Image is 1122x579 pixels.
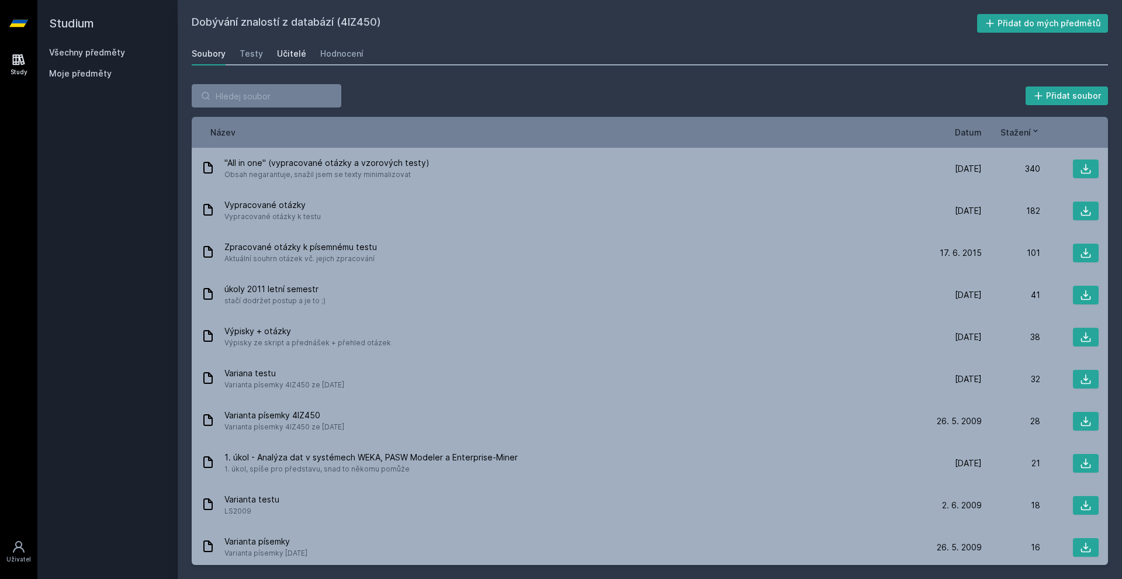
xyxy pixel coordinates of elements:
div: Testy [240,48,263,60]
span: Varianta písemky 4IZ450 [224,410,344,421]
span: Aktuální souhrn otázek vč. jejich zpracování [224,253,377,265]
button: Stažení [1000,126,1040,138]
span: "All in one" (vypracované otázky a vzorových testy) [224,157,430,169]
a: Soubory [192,42,226,65]
input: Hledej soubor [192,84,341,108]
a: Všechny předměty [49,47,125,57]
div: 32 [982,373,1040,385]
div: Učitelé [277,48,306,60]
span: [DATE] [955,205,982,217]
span: Varianta písemky [224,536,307,547]
span: Moje předměty [49,68,112,79]
span: Obsah negarantuje, snažil jsem se texty minimalizovat [224,169,430,181]
div: Soubory [192,48,226,60]
span: Stažení [1000,126,1031,138]
div: 101 [982,247,1040,259]
span: Výpisky + otázky [224,325,391,337]
span: 17. 6. 2015 [940,247,982,259]
button: Název [210,126,236,138]
div: 18 [982,500,1040,511]
span: 1. úkol - Analýza dat v systémech WEKA, PASW Modeler a Enterprise-Miner [224,452,518,463]
span: úkoly 2011 letní semestr [224,283,325,295]
div: 28 [982,415,1040,427]
div: Hodnocení [320,48,363,60]
button: Datum [955,126,982,138]
div: Uživatel [6,555,31,564]
button: Přidat do mých předmětů [977,14,1109,33]
span: Zpracované otázky k písemnému testu [224,241,377,253]
a: Hodnocení [320,42,363,65]
div: 16 [982,542,1040,553]
span: [DATE] [955,163,982,175]
span: 1. úkol, spíše pro představu, snad to někomu pomůže [224,463,518,475]
a: Testy [240,42,263,65]
div: 182 [982,205,1040,217]
span: stačí dodržet postup a je to ;) [224,295,325,307]
a: Učitelé [277,42,306,65]
span: 2. 6. 2009 [942,500,982,511]
span: Variana testu [224,367,344,379]
span: 26. 5. 2009 [937,415,982,427]
div: 21 [982,457,1040,469]
span: Varianta písemky [DATE] [224,547,307,559]
div: 41 [982,289,1040,301]
h2: Dobývání znalostí z databází (4IZ450) [192,14,977,33]
span: Vypracované otázky k testu [224,211,321,223]
div: Study [11,68,27,77]
span: Varianta písemky 4IZ450 ze [DATE] [224,379,344,391]
a: Uživatel [2,534,35,570]
span: LS2009 [224,505,279,517]
div: 38 [982,331,1040,343]
span: Výpisky ze skript a přednášek + přehled otázek [224,337,391,349]
span: [DATE] [955,457,982,469]
span: [DATE] [955,373,982,385]
span: Varianta testu [224,494,279,505]
span: Vypracované otázky [224,199,321,211]
a: Study [2,47,35,82]
span: 26. 5. 2009 [937,542,982,553]
span: Varianta písemky 4IZ450 ze [DATE] [224,421,344,433]
span: [DATE] [955,331,982,343]
button: Přidat soubor [1026,86,1109,105]
span: [DATE] [955,289,982,301]
div: 340 [982,163,1040,175]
